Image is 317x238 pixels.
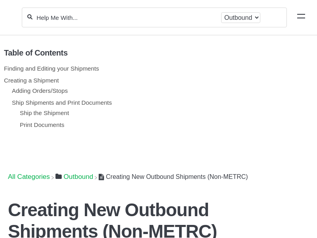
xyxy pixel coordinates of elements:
a: Finding and Editing your Shipments [4,65,99,72]
h5: Table of Contents [4,48,307,58]
a: Ship the Shipment [20,109,69,116]
a: Creating a Shipment [4,77,59,84]
input: Help Me With... [36,14,218,21]
span: Creating New Outbound Shipments (Non-METRC) [106,173,248,180]
section: Table of Contents [4,35,307,163]
img: Flourish Help Center Logo [10,13,13,23]
a: Print Documents [20,121,64,128]
a: Ship Shipments and Print Documents [12,99,112,106]
a: Breadcrumb link to All Categories [8,173,50,180]
span: ​Outbound [64,173,94,181]
span: All Categories [8,173,50,181]
section: Search section [22,3,287,32]
a: Outbound [55,173,93,180]
a: Mobile navigation [297,13,305,21]
a: Adding Orders/Stops [12,87,68,94]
